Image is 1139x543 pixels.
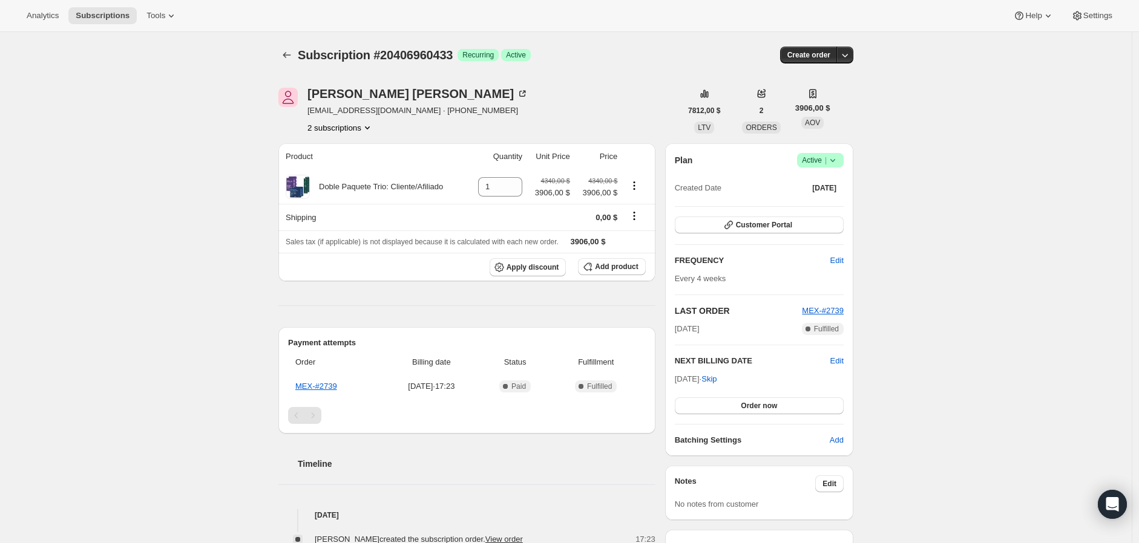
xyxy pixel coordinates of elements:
a: MEX-#2739 [802,306,844,315]
span: Add [830,434,844,446]
button: Subscriptions [68,7,137,24]
th: Unit Price [526,143,574,170]
span: [DATE] [675,323,700,335]
button: 2 [752,102,771,119]
button: Settings [1064,7,1120,24]
h2: Timeline [298,458,655,470]
span: Create order [787,50,830,60]
span: Status [484,356,547,368]
span: Created Date [675,182,721,194]
button: Skip [694,369,724,389]
button: [DATE] [805,180,844,197]
div: [PERSON_NAME] [PERSON_NAME] [307,88,528,100]
span: Edit [822,479,836,489]
button: Order now [675,397,844,414]
span: Edit [830,255,844,267]
h3: Notes [675,475,816,492]
button: Product actions [625,179,644,192]
span: 3906,00 $ [577,187,618,199]
span: Fulfilled [587,382,612,391]
small: 4340,00 $ [541,177,570,184]
span: AOV [805,119,820,127]
span: Subscription #20406960433 [298,48,453,62]
span: Apply discount [507,262,559,272]
span: [EMAIL_ADDRESS][DOMAIN_NAME] · [PHONE_NUMBER] [307,105,528,117]
h4: [DATE] [278,509,655,521]
span: Recurring [462,50,494,60]
button: Customer Portal [675,216,844,233]
div: Doble Paquete Trio: Cliente/Afiliado [310,181,443,193]
span: Analytics [27,11,59,21]
span: Skip [701,373,717,385]
span: 0,00 $ [596,213,617,222]
span: | [825,155,827,165]
th: Price [574,143,622,170]
button: Apply discount [490,258,566,276]
a: MEX-#2739 [295,382,337,391]
button: Edit [823,251,851,270]
span: Order now [741,401,777,411]
span: Subscriptions [76,11,130,21]
th: Quantity [468,143,526,170]
span: Fulfillment [554,356,638,368]
span: 3906,00 $ [795,102,830,114]
span: [DATE] · [675,374,717,383]
h2: FREQUENCY [675,255,830,267]
span: Settings [1083,11,1112,21]
span: Fulfilled [814,324,839,334]
h2: NEXT BILLING DATE [675,355,830,367]
span: Active [802,154,839,166]
button: MEX-#2739 [802,305,844,317]
button: Add product [578,258,645,275]
th: Order [288,349,382,376]
button: Edit [815,475,844,492]
span: ORDERS [746,123,776,132]
button: Tools [139,7,185,24]
h2: Payment attempts [288,337,646,349]
span: Billing date [386,356,476,368]
th: Product [278,143,468,170]
span: Add product [595,262,638,271]
span: Tools [146,11,165,21]
span: 3906,00 $ [571,237,606,246]
div: Open Intercom Messenger [1098,490,1127,519]
button: Edit [830,355,844,367]
button: Shipping actions [625,209,644,223]
button: Analytics [19,7,66,24]
span: Help [1025,11,1042,21]
span: Active [506,50,526,60]
span: Customer Portal [736,220,792,230]
img: product img [286,175,310,199]
span: Every 4 weeks [675,274,726,283]
th: Shipping [278,204,468,230]
button: Add [822,431,851,450]
span: [DATE] [812,183,836,193]
span: Eduardo Chávez Quinarez [278,88,298,107]
span: No notes from customer [675,499,759,509]
span: 2 [760,106,764,115]
span: 3906,00 $ [535,187,570,199]
button: Help [1006,7,1061,24]
button: 7812,00 $ [681,102,727,119]
small: 4340,00 $ [588,177,617,184]
nav: Paginación [288,407,646,424]
h2: LAST ORDER [675,305,803,317]
button: Product actions [307,122,373,134]
span: Sales tax (if applicable) is not displayed because it is calculated with each new order. [286,238,559,246]
button: Create order [780,47,838,63]
button: Subscriptions [278,47,295,63]
h2: Plan [675,154,693,166]
span: Paid [511,382,526,391]
span: 7812,00 $ [688,106,720,115]
span: LTV [698,123,711,132]
h6: Batching Settings [675,434,830,446]
span: [DATE] · 17:23 [386,380,476,392]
